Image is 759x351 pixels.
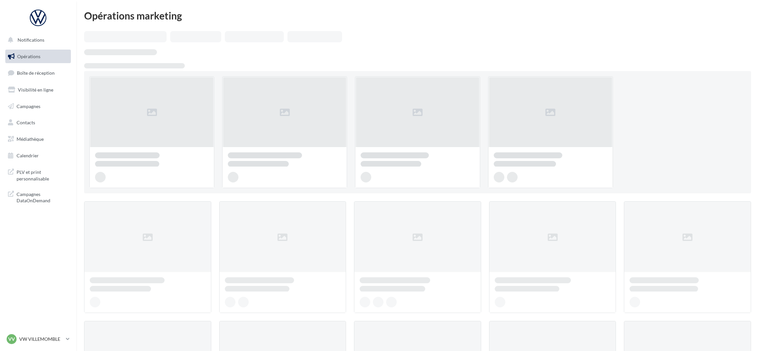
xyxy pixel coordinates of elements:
span: Campagnes DataOnDemand [17,190,68,204]
a: Médiathèque [4,132,72,146]
a: Calendrier [4,149,72,163]
a: Visibilité en ligne [4,83,72,97]
p: VW VILLEMOMBLE [19,336,63,342]
span: Boîte de réception [17,70,55,76]
span: Calendrier [17,153,39,158]
a: VV VW VILLEMOMBLE [5,333,71,345]
a: Opérations [4,50,72,63]
span: Contacts [17,120,35,125]
a: PLV et print personnalisable [4,165,72,184]
span: Opérations [17,54,40,59]
a: Campagnes DataOnDemand [4,187,72,207]
span: Médiathèque [17,136,44,142]
a: Contacts [4,116,72,130]
div: Opérations marketing [84,11,751,20]
span: Campagnes [17,103,40,109]
button: Notifications [4,33,70,47]
a: Campagnes [4,99,72,113]
span: Notifications [18,37,44,43]
a: Boîte de réception [4,66,72,80]
span: PLV et print personnalisable [17,168,68,182]
span: VV [8,336,15,342]
span: Visibilité en ligne [18,87,53,93]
